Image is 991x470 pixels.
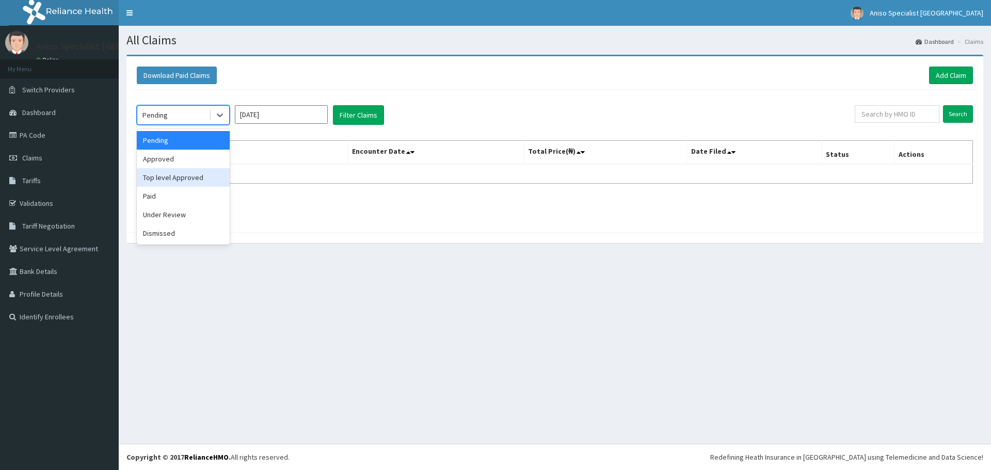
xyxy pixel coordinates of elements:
div: Under Review [137,205,230,224]
li: Claims [955,37,983,46]
div: Redefining Heath Insurance in [GEOGRAPHIC_DATA] using Telemedicine and Data Science! [710,452,983,462]
span: Claims [22,153,42,163]
div: Approved [137,150,230,168]
p: Aniso Specialist [GEOGRAPHIC_DATA] [36,42,187,51]
th: Total Price(₦) [523,141,686,165]
span: Tariff Negotiation [22,221,75,231]
span: Switch Providers [22,85,75,94]
a: Online [36,56,61,63]
div: Pending [137,131,230,150]
div: Top level Approved [137,168,230,187]
a: RelianceHMO [184,452,229,462]
div: Paid [137,187,230,205]
input: Search by HMO ID [855,105,939,123]
th: Date Filed [686,141,821,165]
strong: Copyright © 2017 . [126,452,231,462]
img: User Image [5,31,28,54]
button: Download Paid Claims [137,67,217,84]
footer: All rights reserved. [119,444,991,470]
img: User Image [851,7,864,20]
h1: All Claims [126,34,983,47]
th: Actions [894,141,972,165]
th: Status [821,141,894,165]
a: Dashboard [916,37,954,46]
th: Name [137,141,348,165]
th: Encounter Date [347,141,523,165]
span: Tariffs [22,176,41,185]
span: Aniso Specialist [GEOGRAPHIC_DATA] [870,8,983,18]
input: Search [943,105,973,123]
span: Dashboard [22,108,56,117]
button: Filter Claims [333,105,384,125]
a: Add Claim [929,67,973,84]
div: Pending [142,110,168,120]
div: Dismissed [137,224,230,242]
input: Select Month and Year [235,105,328,124]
